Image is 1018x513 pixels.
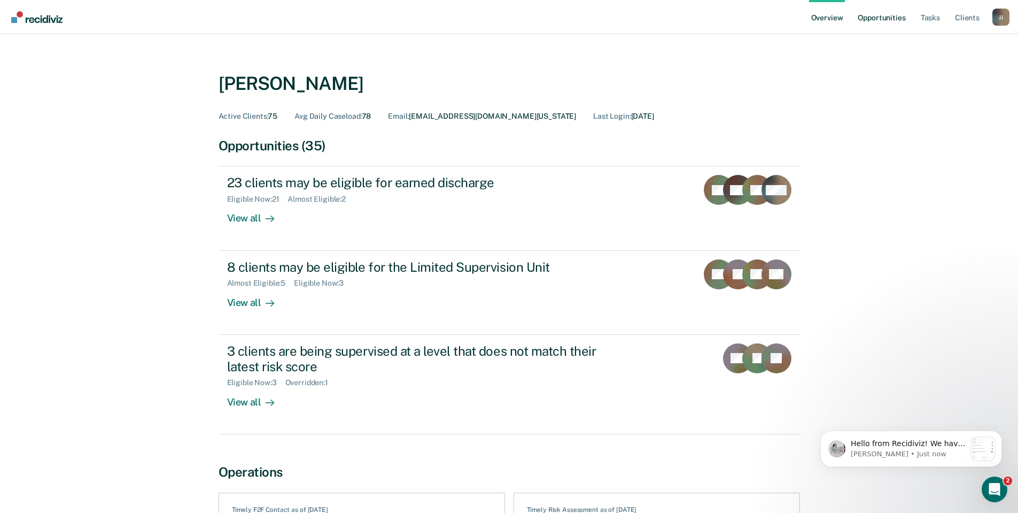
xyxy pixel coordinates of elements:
[992,9,1009,26] div: J J
[227,279,294,288] div: Almost Eligible : 5
[227,343,602,374] div: 3 clients are being supervised at a level that does not match their latest risk score
[219,112,278,121] div: 75
[388,112,576,121] div: [EMAIL_ADDRESS][DOMAIN_NAME][US_STATE]
[294,279,352,288] div: Eligible Now : 3
[227,175,602,190] div: 23 clients may be eligible for earned discharge
[11,11,63,23] img: Recidiviz
[992,9,1009,26] button: Profile dropdown button
[227,204,287,225] div: View all
[219,112,268,120] span: Active Clients :
[219,335,800,434] a: 3 clients are being supervised at a level that does not match their latest risk scoreEligible Now...
[388,112,409,120] span: Email :
[227,195,288,204] div: Eligible Now : 21
[294,112,361,120] span: Avg Daily Caseload :
[227,387,287,408] div: View all
[227,259,602,275] div: 8 clients may be eligible for the Limited Supervision Unit
[1004,477,1012,485] span: 2
[287,195,354,204] div: Almost Eligible : 2
[219,251,800,335] a: 8 clients may be eligible for the Limited Supervision UnitAlmost Eligible:5Eligible Now:3View all
[219,138,800,154] div: Opportunities (35)
[294,112,371,121] div: 78
[982,477,1007,502] iframe: Intercom live chat
[285,378,337,387] div: Overridden : 1
[593,112,654,121] div: [DATE]
[227,288,287,309] div: View all
[46,30,161,379] span: Hello from Recidiviz! We have some exciting news. Officers will now have their own Overview page ...
[219,166,800,250] a: 23 clients may be eligible for earned dischargeEligible Now:21Almost Eligible:2View all
[219,73,364,95] div: [PERSON_NAME]
[593,112,631,120] span: Last Login :
[46,40,162,50] p: Message from Kim, sent Just now
[804,409,1018,484] iframe: Intercom notifications message
[227,378,285,387] div: Eligible Now : 3
[219,464,800,480] div: Operations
